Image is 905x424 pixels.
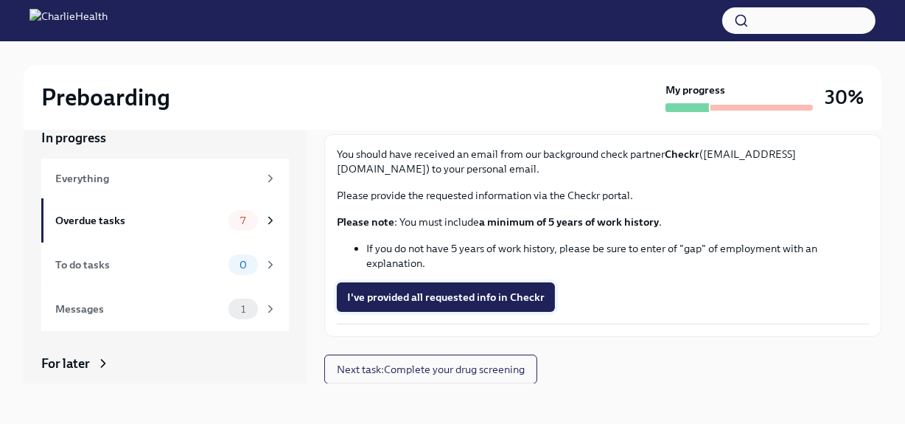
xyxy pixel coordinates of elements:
div: Everything [55,170,258,187]
div: Overdue tasks [55,212,223,229]
p: Please provide the requested information via the Checkr portal. [337,188,869,203]
strong: a minimum of 5 years of work history [479,215,659,229]
strong: Please note [337,215,394,229]
strong: My progress [665,83,725,97]
button: I've provided all requested info in Checkr [337,282,555,312]
span: 7 [231,215,254,226]
a: Everything [41,159,289,198]
a: In progress [41,129,289,147]
div: For later [41,355,90,372]
a: For later [41,355,289,372]
h2: Preboarding [41,83,170,112]
span: 1 [232,304,254,315]
p: You should have received an email from our background check partner ([EMAIL_ADDRESS][DOMAIN_NAME]... [337,147,869,176]
h3: 30% [825,84,864,111]
span: 0 [231,260,256,271]
strong: Checkr [665,147,699,161]
span: I've provided all requested info in Checkr [347,290,545,305]
div: Messages [55,301,223,317]
a: To do tasks0 [41,243,289,287]
a: Overdue tasks7 [41,198,289,243]
li: If you do not have 5 years of work history, please be sure to enter of "gap" of employment with a... [366,241,869,271]
p: : You must include . [337,215,869,229]
button: Next task:Complete your drug screening [324,355,537,384]
img: CharlieHealth [29,9,108,32]
span: Next task : Complete your drug screening [337,362,525,377]
div: To do tasks [55,257,223,273]
a: Messages1 [41,287,289,331]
